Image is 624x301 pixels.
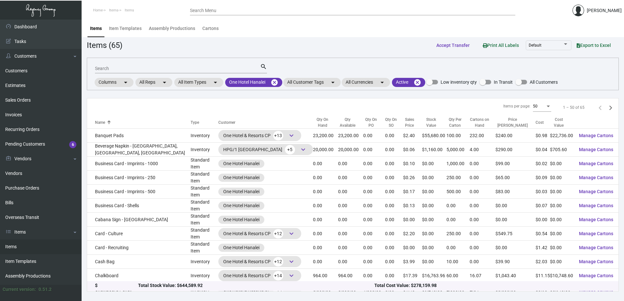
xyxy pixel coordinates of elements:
span: keyboard_arrow_down [288,230,295,237]
div: Total Stock Value: $644,589.92 [138,282,374,289]
button: Manage Cartons [574,144,618,155]
span: 50 [533,104,538,108]
td: 16.07 [470,269,495,283]
span: Manage Cartons [579,245,613,250]
td: 0.00 [338,255,363,269]
td: $0.00 [495,199,536,213]
td: $240.00 [495,129,536,143]
td: 0.00 [363,255,385,269]
button: Previous page [595,102,605,113]
div: Sales Price [403,117,422,128]
td: $0.00 [422,255,446,269]
div: One Hotel & Resorts CP [223,271,296,280]
div: 1 – 50 of 65 [563,105,585,110]
div: Cartons on Hand [470,117,495,128]
td: $0.00 [403,213,422,227]
td: $3.99 [403,255,422,269]
td: 23,200.00 [338,129,363,143]
div: Total Cost Value: $278,159.98 [374,282,611,289]
mat-icon: arrow_drop_down [378,79,386,86]
td: $0.00 [422,213,446,227]
td: 0.00 [313,213,338,227]
button: Manage Cartons [574,270,618,281]
td: $0.04 [536,143,550,157]
td: $83.00 [495,185,536,199]
div: One Hotel Hanalei [223,174,259,181]
td: 500.00 [446,185,470,199]
div: One Hotel Hanalei [223,216,259,223]
mat-chip: All Customer Tags [283,78,341,87]
span: +12 [273,257,283,266]
div: Cartons [202,25,219,32]
td: 0.00 [363,227,385,241]
td: $0.00 [536,213,550,227]
td: Card - Culture [87,227,191,241]
div: Stock Value [422,117,441,128]
td: $1,160.00 [422,143,446,157]
div: Name [95,120,191,125]
td: 20,000.00 [313,143,338,157]
div: [PERSON_NAME] [587,7,622,14]
div: Cost Value [550,117,568,128]
div: Qty On SO [385,117,397,128]
td: $16,763.96 [422,269,446,283]
td: $0.00 [550,255,574,269]
div: Price [PERSON_NAME] [495,117,530,128]
td: 964.00 [338,269,363,283]
div: Assembly Productions [149,25,195,32]
td: Inventory [191,255,218,269]
td: $0.00 [550,241,574,255]
span: +12 [273,229,283,238]
mat-icon: cancel [271,79,278,86]
td: 0.00 [446,199,470,213]
div: Name [95,120,105,125]
td: Chalkboard [87,269,191,283]
span: Items [109,8,118,12]
div: 0.51.2 [39,286,52,293]
td: 250.00 [446,227,470,241]
button: Manage Cartons [574,256,618,267]
td: $0.00 [403,241,422,255]
div: Qty Per Carton [446,117,464,128]
span: +14 [273,271,283,280]
td: 0.00 [338,241,363,255]
span: Manage Cartons [579,189,613,194]
span: keyboard_arrow_down [288,258,295,265]
span: Default [529,43,541,48]
td: $11.15 [536,269,550,283]
div: Qty On Hand [313,117,338,128]
button: Print All Labels [477,39,524,51]
td: $0.00 [550,171,574,185]
span: Home [93,8,103,12]
span: Manage Cartons [579,203,613,208]
span: keyboard_arrow_down [288,132,295,139]
td: $0.09 [536,171,550,185]
td: $0.17 [403,185,422,199]
td: $0.00 [422,199,446,213]
td: 0.00 [470,199,495,213]
td: 0.00 [313,157,338,171]
td: 0.00 [363,171,385,185]
td: $10,748.60 [550,269,574,283]
button: Export to Excel [571,39,616,51]
td: $22,736.00 [550,129,574,143]
div: One Hotel & Resorts CP [223,229,296,238]
td: 0.00 [385,143,403,157]
td: 0.00 [363,185,385,199]
td: 10.00 [446,255,470,269]
td: $17.39 [403,269,422,283]
td: $0.00 [422,171,446,185]
button: Manage Cartons [574,214,618,225]
td: 0.00 [313,171,338,185]
div: Stock Value [422,117,446,128]
button: Manage Cartons [574,200,618,211]
td: 0.00 [363,157,385,171]
td: $0.00 [495,241,536,255]
td: 0.00 [313,255,338,269]
span: Manage Cartons [579,133,613,138]
td: $2.40 [403,129,422,143]
td: $55,680.00 [422,129,446,143]
td: 60.00 [446,269,470,283]
td: $0.00 [422,227,446,241]
td: Inventory [191,143,218,157]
